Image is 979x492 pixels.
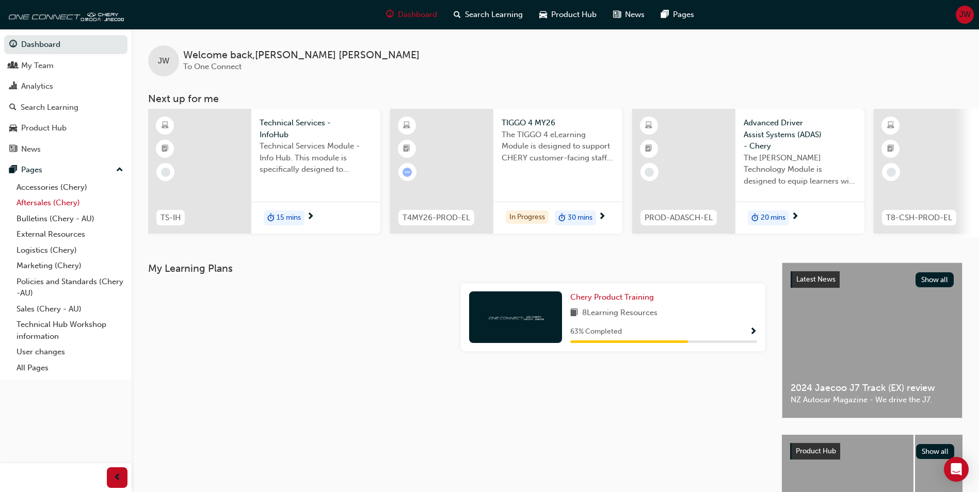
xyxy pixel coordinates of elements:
[386,8,394,21] span: guage-icon
[454,8,461,21] span: search-icon
[4,98,127,117] a: Search Learning
[12,211,127,227] a: Bulletins (Chery - AU)
[260,140,372,175] span: Technical Services Module - Info Hub. This module is specifically designed to address the require...
[12,226,127,242] a: External Resources
[277,212,301,224] span: 15 mins
[791,394,954,406] span: NZ Autocar Magazine - We drive the J7.
[12,258,127,274] a: Marketing (Chery)
[9,40,17,50] span: guage-icon
[21,80,53,92] div: Analytics
[9,145,17,154] span: news-icon
[570,307,578,320] span: book-icon
[148,109,380,234] a: TS-IHTechnical Services - InfoHubTechnical Services Module - Info Hub. This module is specificall...
[12,274,127,301] a: Policies and Standards (Chery -AU)
[12,242,127,258] a: Logistics (Chery)
[570,326,622,338] span: 63 % Completed
[445,4,531,25] a: search-iconSearch Learning
[887,142,894,156] span: booktick-icon
[791,212,799,222] span: next-icon
[506,210,549,224] div: In Progress
[161,168,170,177] span: learningRecordVerb_NONE-icon
[887,119,894,133] span: learningResourceType_ELEARNING-icon
[21,102,78,113] div: Search Learning
[267,211,275,225] span: duration-icon
[916,444,955,459] button: Show all
[645,119,652,133] span: learningResourceType_ELEARNING-icon
[148,263,765,274] h3: My Learning Plans
[796,447,836,455] span: Product Hub
[4,160,127,179] button: Pages
[183,50,420,61] span: Welcome back , [PERSON_NAME] [PERSON_NAME]
[531,4,605,25] a: car-iconProduct Hub
[116,163,123,177] span: up-icon
[162,119,169,133] span: learningResourceType_ELEARNING-icon
[625,9,645,21] span: News
[956,6,974,24] button: JW
[502,117,614,129] span: TIGGO 4 MY26
[570,291,658,303] a: Chery Product Training
[673,9,694,21] span: Pages
[653,4,702,25] a: pages-iconPages
[114,471,121,484] span: prev-icon
[613,8,621,21] span: news-icon
[4,77,127,96] a: Analytics
[12,301,127,317] a: Sales (Chery - AU)
[132,93,979,105] h3: Next up for me
[916,272,954,287] button: Show all
[796,275,836,284] span: Latest News
[886,212,952,224] span: T8-CSH-PROD-EL
[4,33,127,160] button: DashboardMy TeamAnalyticsSearch LearningProduct HubNews
[12,179,127,195] a: Accessories (Chery)
[465,9,523,21] span: Search Learning
[944,457,969,482] div: Open Intercom Messenger
[162,142,169,156] span: booktick-icon
[582,307,657,320] span: 8 Learning Resources
[744,117,856,152] span: Advanced Driver Assist Systems (ADAS) - Chery
[21,60,54,72] div: My Team
[12,360,127,376] a: All Pages
[12,344,127,360] a: User changes
[749,325,757,338] button: Show Progress
[487,312,544,322] img: oneconnect
[21,122,67,134] div: Product Hub
[183,62,242,71] span: To One Connect
[21,164,42,176] div: Pages
[9,166,17,175] span: pages-icon
[761,212,785,224] span: 20 mins
[403,119,410,133] span: learningResourceType_ELEARNING-icon
[744,152,856,187] span: The [PERSON_NAME] Technology Module is designed to equip learners with essential knowledge about ...
[645,212,713,224] span: PROD-ADASCH-EL
[645,168,654,177] span: learningRecordVerb_NONE-icon
[551,9,597,21] span: Product Hub
[558,211,566,225] span: duration-icon
[502,129,614,164] span: The TIGGO 4 eLearning Module is designed to support CHERY customer-facing staff with the product ...
[959,9,971,21] span: JW
[5,4,124,25] img: oneconnect
[9,124,17,133] span: car-icon
[4,56,127,75] a: My Team
[791,271,954,288] a: Latest NewsShow all
[749,327,757,337] span: Show Progress
[307,212,314,222] span: next-icon
[398,9,437,21] span: Dashboard
[4,119,127,138] a: Product Hub
[661,8,669,21] span: pages-icon
[751,211,759,225] span: duration-icon
[9,82,17,91] span: chart-icon
[645,142,652,156] span: booktick-icon
[790,443,954,460] a: Product HubShow all
[9,61,17,71] span: people-icon
[887,168,896,177] span: learningRecordVerb_NONE-icon
[403,168,412,177] span: learningRecordVerb_ATTEMPT-icon
[791,382,954,394] span: 2024 Jaecoo J7 Track (EX) review
[632,109,864,234] a: PROD-ADASCH-ELAdvanced Driver Assist Systems (ADAS) - CheryThe [PERSON_NAME] Technology Module is...
[161,212,181,224] span: TS-IH
[782,263,962,418] a: Latest NewsShow all2024 Jaecoo J7 Track (EX) reviewNZ Autocar Magazine - We drive the J7.
[12,195,127,211] a: Aftersales (Chery)
[158,55,169,67] span: JW
[12,317,127,344] a: Technical Hub Workshop information
[21,143,41,155] div: News
[9,103,17,112] span: search-icon
[4,35,127,54] a: Dashboard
